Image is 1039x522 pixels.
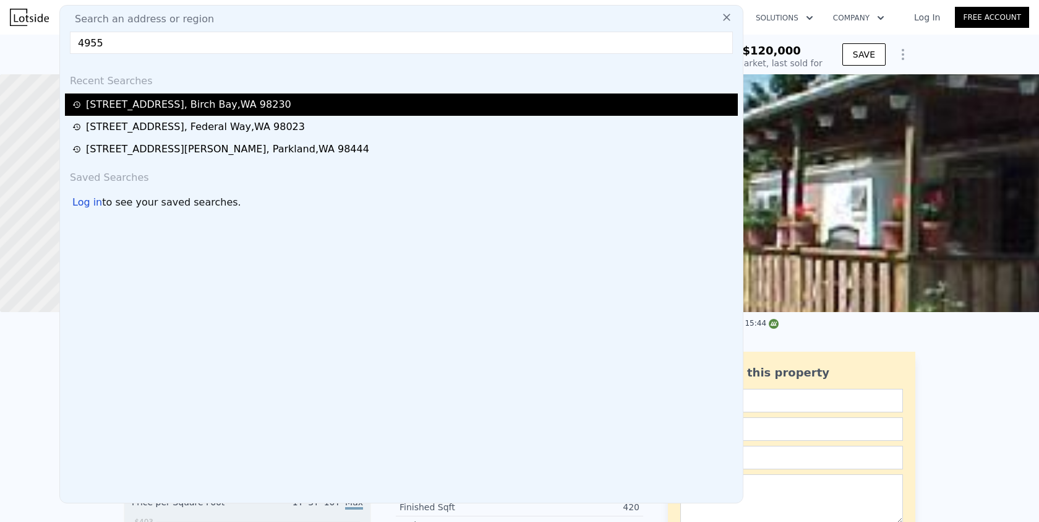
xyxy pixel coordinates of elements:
input: Name [680,389,903,412]
button: Show Options [891,42,915,67]
div: Ask about this property [680,364,903,381]
a: [STREET_ADDRESS], Federal Way,WA 98023 [72,120,734,134]
span: Max [345,497,363,510]
a: [STREET_ADDRESS][PERSON_NAME], Parkland,WA 98444 [72,142,734,157]
div: [STREET_ADDRESS][PERSON_NAME] , Parkland , WA 98444 [86,142,369,157]
div: Finished Sqft [400,501,519,513]
img: NWMLS Logo [769,319,779,329]
span: to see your saved searches. [102,195,241,210]
div: Recent Searches [65,64,738,94]
div: Price per Square Foot [132,496,247,516]
div: 420 [519,501,639,513]
div: Off Market, last sold for [721,57,823,69]
button: SAVE [842,43,886,66]
span: $120,000 [742,44,801,57]
button: Solutions [746,7,823,29]
div: Log in [72,195,102,210]
a: [STREET_ADDRESS], Birch Bay,WA 98230 [72,97,734,112]
img: Lotside [10,9,49,26]
button: Company [823,7,894,29]
div: [STREET_ADDRESS] , Federal Way , WA 98023 [86,120,305,134]
a: Log In [899,11,955,24]
div: Saved Searches [65,160,738,190]
input: Email [680,417,903,441]
input: Phone [680,446,903,469]
span: Search an address or region [65,12,214,27]
input: Enter an address, city, region, neighborhood or zip code [70,32,733,54]
div: [STREET_ADDRESS] , Birch Bay , WA 98230 [86,97,291,112]
a: Free Account [955,7,1029,28]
